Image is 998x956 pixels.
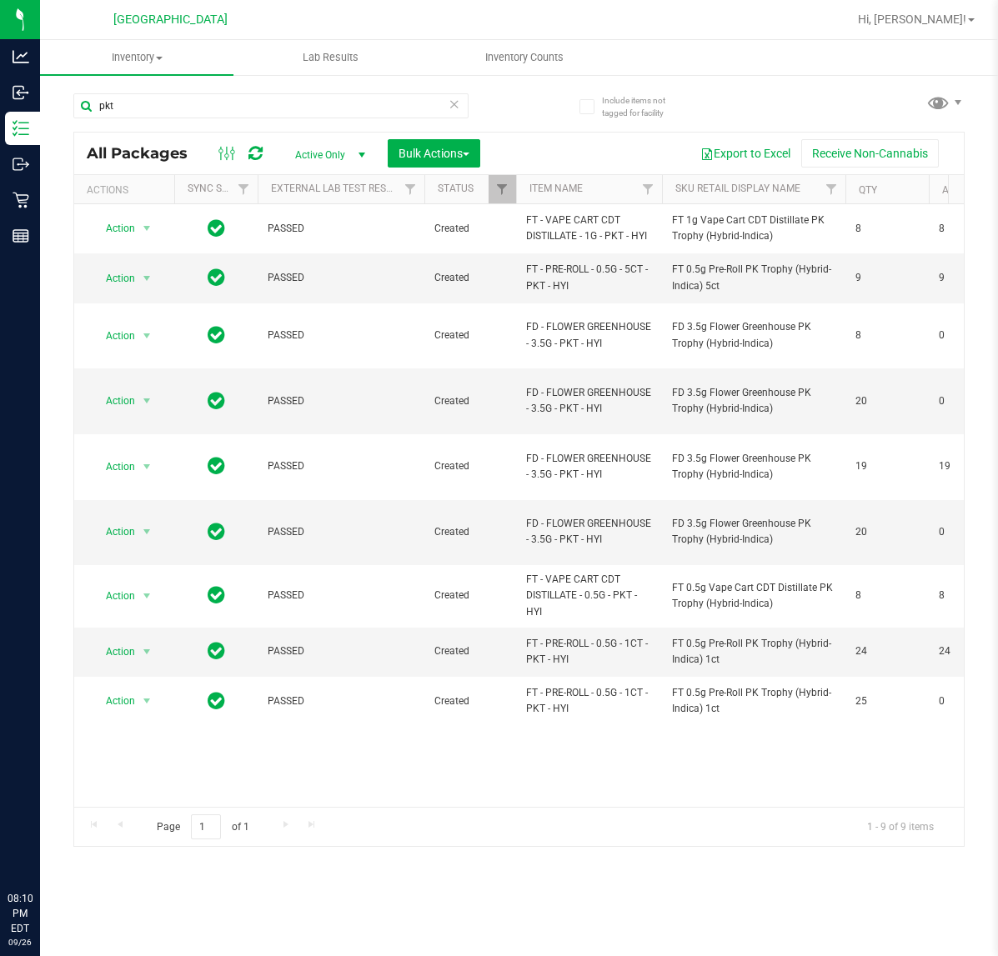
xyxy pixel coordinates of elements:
[399,147,469,160] span: Bulk Actions
[434,643,506,659] span: Created
[137,584,158,608] span: select
[91,217,136,240] span: Action
[137,520,158,543] span: select
[208,266,225,289] span: In Sync
[137,689,158,713] span: select
[87,144,204,163] span: All Packages
[91,324,136,348] span: Action
[137,324,158,348] span: select
[855,524,919,540] span: 20
[233,40,427,75] a: Lab Results
[818,175,845,203] a: Filter
[858,13,966,26] span: Hi, [PERSON_NAME]!
[855,328,919,343] span: 8
[801,139,939,168] button: Receive Non-Cannabis
[13,228,29,244] inline-svg: Reports
[137,217,158,240] span: select
[91,455,136,478] span: Action
[397,175,424,203] a: Filter
[602,94,685,119] span: Include items not tagged for facility
[449,93,460,115] span: Clear
[13,120,29,137] inline-svg: Inventory
[268,221,414,237] span: PASSED
[91,389,136,413] span: Action
[13,192,29,208] inline-svg: Retail
[529,183,583,194] a: Item Name
[434,693,506,709] span: Created
[672,213,835,244] span: FT 1g Vape Cart CDT Distillate PK Trophy (Hybrid-Indica)
[17,823,67,873] iframe: Resource center
[268,393,414,409] span: PASSED
[268,524,414,540] span: PASSED
[87,184,168,196] div: Actions
[208,323,225,347] span: In Sync
[672,385,835,417] span: FD 3.5g Flower Greenhouse PK Trophy (Hybrid-Indica)
[434,393,506,409] span: Created
[208,217,225,240] span: In Sync
[137,455,158,478] span: select
[434,458,506,474] span: Created
[855,393,919,409] span: 20
[855,270,919,286] span: 9
[91,640,136,663] span: Action
[208,689,225,713] span: In Sync
[463,50,586,65] span: Inventory Counts
[672,580,835,612] span: FT 0.5g Vape Cart CDT Distillate PK Trophy (Hybrid-Indica)
[137,389,158,413] span: select
[526,213,652,244] span: FT - VAPE CART CDT DISTILLATE - 1G - PKT - HYI
[191,814,221,840] input: 1
[672,451,835,483] span: FD 3.5g Flower Greenhouse PK Trophy (Hybrid-Indica)
[13,156,29,173] inline-svg: Outbound
[438,183,474,194] a: Status
[230,175,258,203] a: Filter
[942,184,992,196] a: Available
[73,93,469,118] input: Search Package ID, Item Name, SKU, Lot or Part Number...
[280,50,381,65] span: Lab Results
[672,685,835,717] span: FT 0.5g Pre-Roll PK Trophy (Hybrid-Indica) 1ct
[672,319,835,351] span: FD 3.5g Flower Greenhouse PK Trophy (Hybrid-Indica)
[690,139,801,168] button: Export to Excel
[91,520,136,543] span: Action
[434,221,506,237] span: Created
[434,328,506,343] span: Created
[113,13,228,27] span: [GEOGRAPHIC_DATA]
[675,183,800,194] a: Sku Retail Display Name
[489,175,516,203] a: Filter
[40,50,233,65] span: Inventory
[208,639,225,663] span: In Sync
[434,588,506,603] span: Created
[428,40,621,75] a: Inventory Counts
[137,640,158,663] span: select
[13,48,29,65] inline-svg: Analytics
[855,221,919,237] span: 8
[8,891,33,936] p: 08:10 PM EDT
[672,636,835,668] span: FT 0.5g Pre-Roll PK Trophy (Hybrid-Indica) 1ct
[91,584,136,608] span: Action
[526,685,652,717] span: FT - PRE-ROLL - 0.5G - 1CT - PKT - HYI
[672,262,835,293] span: FT 0.5g Pre-Roll PK Trophy (Hybrid-Indica) 5ct
[143,814,263,840] span: Page of 1
[634,175,662,203] a: Filter
[208,389,225,413] span: In Sync
[91,689,136,713] span: Action
[526,262,652,293] span: FT - PRE-ROLL - 0.5G - 5CT - PKT - HYI
[672,516,835,548] span: FD 3.5g Flower Greenhouse PK Trophy (Hybrid-Indica)
[526,572,652,620] span: FT - VAPE CART CDT DISTILLATE - 0.5G - PKT - HYI
[208,520,225,543] span: In Sync
[526,385,652,417] span: FD - FLOWER GREENHOUSE - 3.5G - PKT - HYI
[268,328,414,343] span: PASSED
[855,458,919,474] span: 19
[526,636,652,668] span: FT - PRE-ROLL - 0.5G - 1CT - PKT - HYI
[137,267,158,290] span: select
[208,583,225,607] span: In Sync
[859,184,877,196] a: Qty
[268,693,414,709] span: PASSED
[855,643,919,659] span: 24
[8,936,33,948] p: 09/26
[434,524,506,540] span: Created
[855,693,919,709] span: 25
[854,814,947,839] span: 1 - 9 of 9 items
[434,270,506,286] span: Created
[40,40,233,75] a: Inventory
[526,451,652,483] span: FD - FLOWER GREENHOUSE - 3.5G - PKT - HYI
